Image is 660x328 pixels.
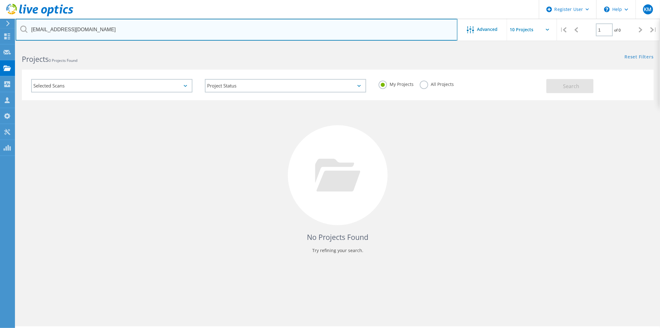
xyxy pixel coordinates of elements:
div: | [557,19,570,41]
h4: No Projects Found [28,232,648,242]
button: Search [546,79,594,93]
span: 0 Projects Found [49,58,77,63]
p: Try refining your search. [28,246,648,256]
b: Projects [22,54,49,64]
a: Live Optics Dashboard [6,13,73,17]
svg: \n [604,7,610,12]
input: Search projects by name, owner, ID, company, etc [16,19,458,41]
div: Project Status [205,79,366,92]
span: Search [563,83,579,90]
div: | [647,19,660,41]
span: of 0 [614,27,621,33]
span: KM [644,7,652,12]
div: Selected Scans [31,79,192,92]
a: Reset Filters [625,55,654,60]
label: My Projects [379,81,414,87]
span: Advanced [477,27,498,32]
label: All Projects [420,81,454,87]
